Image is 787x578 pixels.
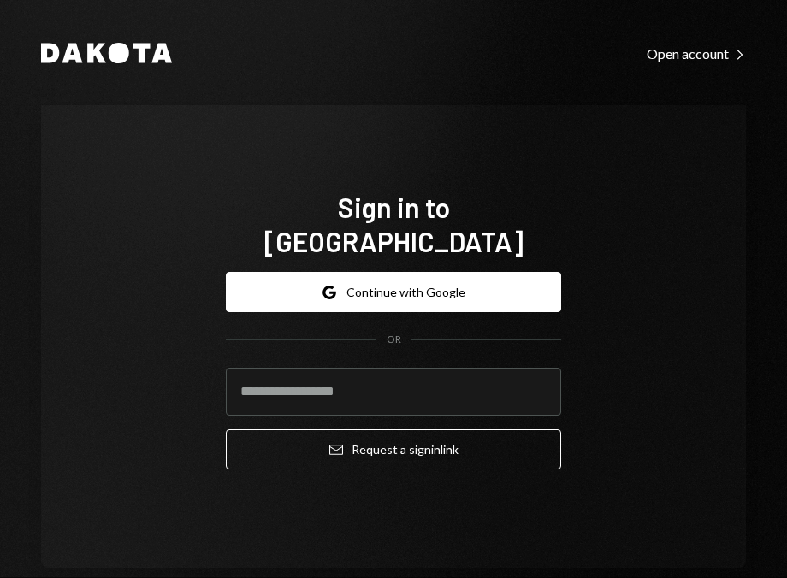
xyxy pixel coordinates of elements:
a: Open account [647,44,746,62]
button: Request a signinlink [226,429,561,469]
h1: Sign in to [GEOGRAPHIC_DATA] [226,190,561,258]
div: Open account [647,45,746,62]
div: OR [387,333,401,347]
button: Continue with Google [226,272,561,312]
